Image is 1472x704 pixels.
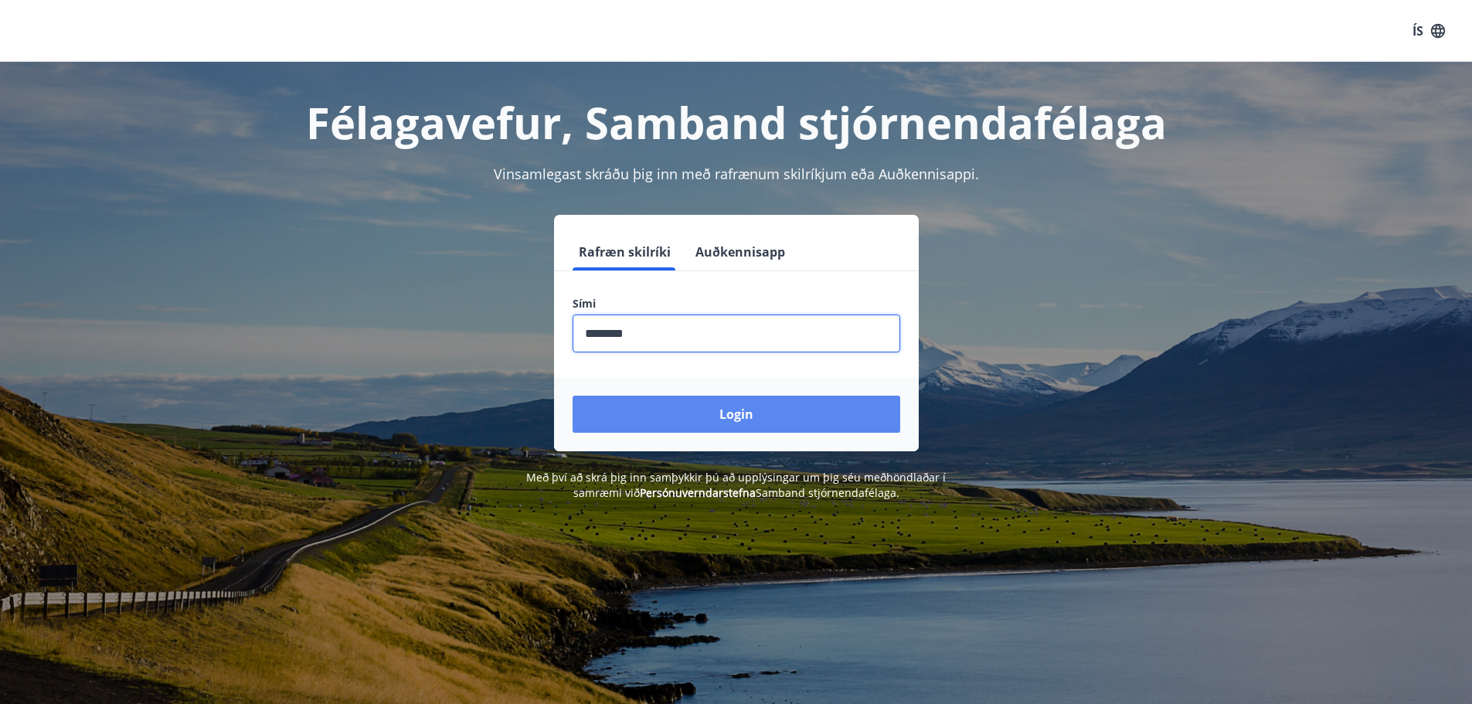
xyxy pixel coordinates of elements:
[573,396,900,433] button: Login
[689,233,791,270] button: Auðkennisapp
[494,165,979,183] span: Vinsamlegast skráðu þig inn með rafrænum skilríkjum eða Auðkennisappi.
[573,296,900,311] label: Sími
[640,485,756,500] a: Persónuverndarstefna
[526,470,946,500] span: Með því að skrá þig inn samþykkir þú að upplýsingar um þig séu meðhöndlaðar í samræmi við Samband...
[1404,17,1453,45] button: ÍS
[199,93,1274,151] h1: Félagavefur, Samband stjórnendafélaga
[573,233,677,270] button: Rafræn skilríki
